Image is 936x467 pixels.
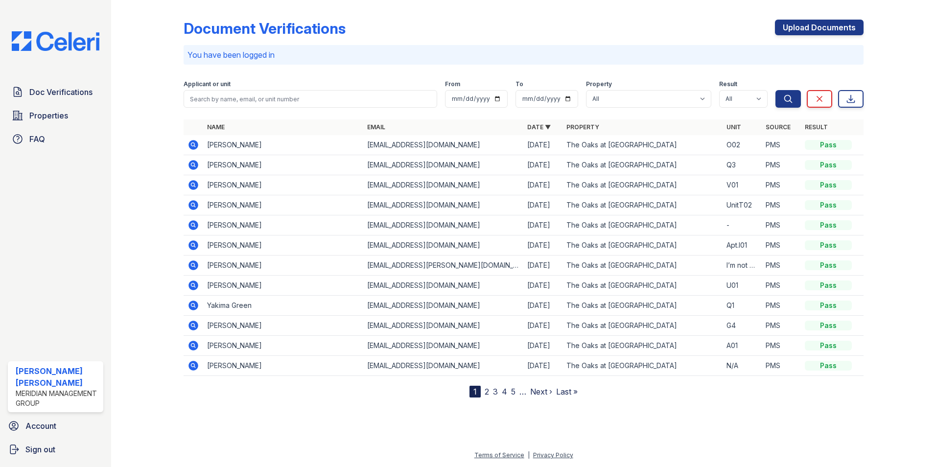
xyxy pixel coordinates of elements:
td: [EMAIL_ADDRESS][DOMAIN_NAME] [363,135,523,155]
div: [PERSON_NAME] [PERSON_NAME] [16,365,99,389]
label: Property [586,80,612,88]
span: Sign out [25,444,55,455]
span: FAQ [29,133,45,145]
a: Result [805,123,828,131]
td: [PERSON_NAME] [203,215,363,235]
td: G4 [723,316,762,336]
td: N/A [723,356,762,376]
a: Last » [556,387,578,397]
td: PMS [762,316,801,336]
td: The Oaks at [GEOGRAPHIC_DATA] [562,215,723,235]
td: [EMAIL_ADDRESS][DOMAIN_NAME] [363,235,523,256]
td: [DATE] [523,215,562,235]
span: Properties [29,110,68,121]
td: [DATE] [523,175,562,195]
td: The Oaks at [GEOGRAPHIC_DATA] [562,256,723,276]
td: [PERSON_NAME] [203,175,363,195]
td: PMS [762,276,801,296]
td: The Oaks at [GEOGRAPHIC_DATA] [562,356,723,376]
a: Email [367,123,385,131]
td: Q3 [723,155,762,175]
div: Pass [805,260,852,270]
td: [DATE] [523,256,562,276]
td: The Oaks at [GEOGRAPHIC_DATA] [562,336,723,356]
div: Pass [805,301,852,310]
td: [DATE] [523,356,562,376]
td: PMS [762,215,801,235]
td: PMS [762,195,801,215]
td: [DATE] [523,235,562,256]
span: … [519,386,526,397]
td: [EMAIL_ADDRESS][DOMAIN_NAME] [363,155,523,175]
div: 1 [469,386,481,397]
td: [PERSON_NAME] [203,336,363,356]
td: U01 [723,276,762,296]
td: Yakima Green [203,296,363,316]
td: [PERSON_NAME] [203,195,363,215]
div: Pass [805,341,852,350]
label: To [515,80,523,88]
td: The Oaks at [GEOGRAPHIC_DATA] [562,175,723,195]
div: Pass [805,200,852,210]
td: PMS [762,256,801,276]
td: [DATE] [523,155,562,175]
td: - [723,215,762,235]
a: Doc Verifications [8,82,103,102]
a: Account [4,416,107,436]
td: PMS [762,296,801,316]
a: Upload Documents [775,20,864,35]
a: Source [766,123,791,131]
td: [PERSON_NAME] [203,356,363,376]
div: Document Verifications [184,20,346,37]
td: I’m not sure [723,256,762,276]
input: Search by name, email, or unit number [184,90,437,108]
div: | [528,451,530,459]
td: The Oaks at [GEOGRAPHIC_DATA] [562,135,723,155]
td: [DATE] [523,336,562,356]
td: [EMAIL_ADDRESS][DOMAIN_NAME] [363,336,523,356]
td: The Oaks at [GEOGRAPHIC_DATA] [562,276,723,296]
td: [EMAIL_ADDRESS][DOMAIN_NAME] [363,195,523,215]
div: Pass [805,240,852,250]
span: Doc Verifications [29,86,93,98]
a: Sign out [4,440,107,459]
td: [DATE] [523,316,562,336]
td: [PERSON_NAME] [203,316,363,336]
td: UnitT02 [723,195,762,215]
td: [EMAIL_ADDRESS][DOMAIN_NAME] [363,316,523,336]
a: FAQ [8,129,103,149]
p: You have been logged in [187,49,860,61]
div: Pass [805,361,852,371]
td: [PERSON_NAME] [203,256,363,276]
td: [EMAIL_ADDRESS][PERSON_NAME][DOMAIN_NAME] [363,256,523,276]
td: O02 [723,135,762,155]
td: The Oaks at [GEOGRAPHIC_DATA] [562,235,723,256]
a: Terms of Service [474,451,524,459]
td: [EMAIL_ADDRESS][DOMAIN_NAME] [363,296,523,316]
td: V01 [723,175,762,195]
a: Name [207,123,225,131]
a: Date ▼ [527,123,551,131]
span: Account [25,420,56,432]
td: [PERSON_NAME] [203,155,363,175]
td: [EMAIL_ADDRESS][DOMAIN_NAME] [363,175,523,195]
div: Pass [805,160,852,170]
td: [DATE] [523,195,562,215]
td: The Oaks at [GEOGRAPHIC_DATA] [562,316,723,336]
td: Q1 [723,296,762,316]
td: [EMAIL_ADDRESS][DOMAIN_NAME] [363,215,523,235]
div: Pass [805,220,852,230]
div: Pass [805,280,852,290]
td: [DATE] [523,135,562,155]
td: PMS [762,336,801,356]
td: [PERSON_NAME] [203,135,363,155]
a: 2 [485,387,489,397]
td: The Oaks at [GEOGRAPHIC_DATA] [562,155,723,175]
td: PMS [762,155,801,175]
td: [PERSON_NAME] [203,235,363,256]
div: Pass [805,321,852,330]
td: Apt.I01 [723,235,762,256]
td: [PERSON_NAME] [203,276,363,296]
td: PMS [762,175,801,195]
